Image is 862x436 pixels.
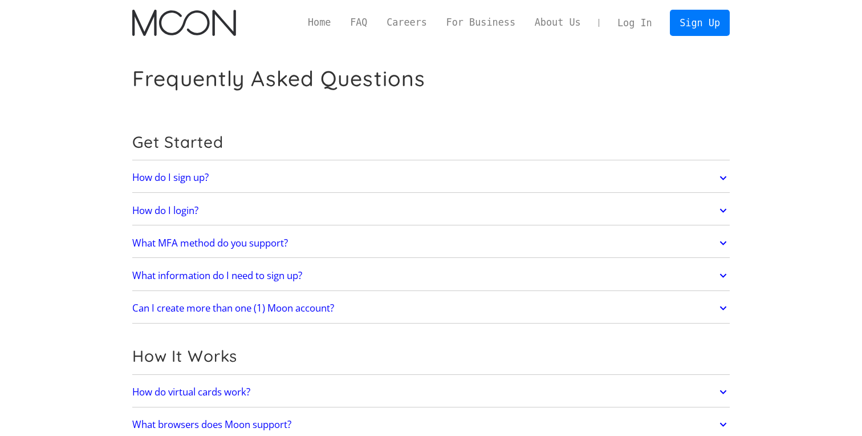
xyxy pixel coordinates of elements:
[132,10,235,36] img: Moon Logo
[608,10,661,35] a: Log In
[132,419,291,430] h2: What browsers does Moon support?
[132,302,334,314] h2: Can I create more than one (1) Moon account?
[377,15,436,30] a: Careers
[132,205,198,216] h2: How do I login?
[816,390,853,427] iframe: Button to launch messaging window
[132,166,730,190] a: How do I sign up?
[132,172,209,183] h2: How do I sign up?
[132,296,730,320] a: Can I create more than one (1) Moon account?
[132,346,730,366] h2: How It Works
[132,386,250,398] h2: How do virtual cards work?
[132,264,730,288] a: What information do I need to sign up?
[132,237,288,249] h2: What MFA method do you support?
[132,380,730,404] a: How do virtual cards work?
[670,10,729,35] a: Sign Up
[525,15,591,30] a: About Us
[298,15,340,30] a: Home
[132,199,730,223] a: How do I login?
[132,270,302,281] h2: What information do I need to sign up?
[132,132,730,152] h2: Get Started
[132,66,425,91] h1: Frequently Asked Questions
[132,10,235,36] a: home
[132,231,730,255] a: What MFA method do you support?
[340,15,377,30] a: FAQ
[437,15,525,30] a: For Business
